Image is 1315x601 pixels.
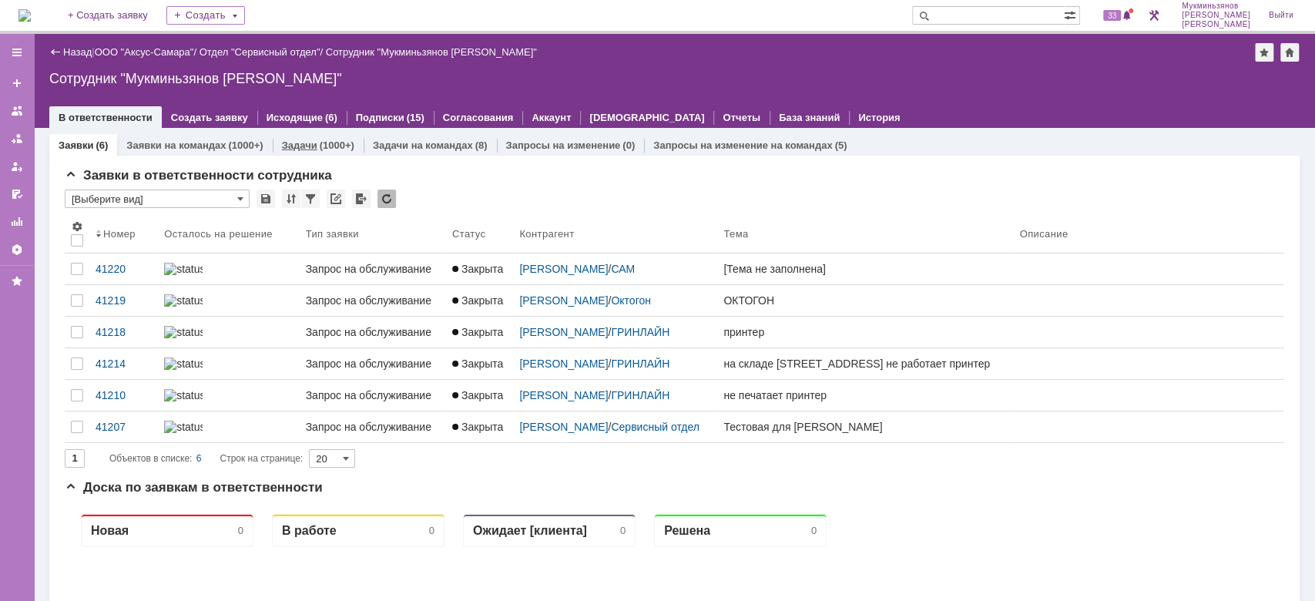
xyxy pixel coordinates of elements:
[611,421,699,433] a: Сервисный отдел
[723,421,1007,433] div: Тестовая для [PERSON_NAME]
[300,411,446,442] a: Запрос на обслуживание
[306,263,440,275] div: Запрос на обслуживание
[71,220,83,233] span: Настройки
[158,214,299,253] th: Осталось на решение
[306,228,359,240] div: Тип заявки
[300,380,446,411] a: Запрос на обслуживание
[717,348,1013,379] a: на складе [STREET_ADDRESS] не работает принтер
[519,263,711,275] div: /
[1145,6,1163,25] a: Перейти в интерфейс администратора
[96,263,152,275] div: 41220
[5,154,29,179] a: Мои заявки
[5,237,29,262] a: Настройки
[89,348,158,379] a: 41214
[452,358,503,370] span: Закрыта
[723,263,1007,275] div: [Тема не заполнена]
[267,112,323,123] a: Исходящие
[1182,11,1250,20] span: [PERSON_NAME]
[173,23,179,35] div: 0
[1103,10,1121,21] span: 33
[301,190,320,208] div: Фильтрация...
[1255,43,1273,62] div: Добавить в избранное
[1280,43,1299,62] div: Сделать домашней страницей
[200,46,320,58] a: Отдел "Сервисный отдел"
[158,411,299,442] a: statusbar-100 (1).png
[59,139,93,151] a: Заявки
[166,6,245,25] div: Создать
[779,112,840,123] a: База знаний
[5,182,29,206] a: Мои согласования
[63,46,92,58] a: Назад
[446,380,513,411] a: Закрыта
[95,46,200,58] div: /
[158,285,299,316] a: statusbar-100 (1).png
[1182,20,1250,29] span: [PERSON_NAME]
[164,326,203,338] img: statusbar-100 (1).png
[1182,2,1250,11] span: Мукминьзянов
[89,411,158,442] a: 41207
[65,168,332,183] span: Заявки в ответственности сотрудника
[519,389,711,401] div: /
[164,263,203,275] img: statusbar-60 (1).png
[96,294,152,307] div: 41219
[89,214,158,253] th: Номер
[18,9,31,22] img: logo
[452,263,503,275] span: Закрыта
[452,421,503,433] span: Закрыта
[300,285,446,316] a: Запрос на обслуживание
[96,421,152,433] div: 41207
[158,253,299,284] a: statusbar-60 (1).png
[5,99,29,123] a: Заявки на командах
[519,389,608,401] a: [PERSON_NAME]
[407,112,424,123] div: (15)
[611,263,635,275] a: САМ
[196,449,202,468] div: 6
[171,112,248,123] a: Создать заявку
[164,228,273,240] div: Осталось на решение
[326,46,537,58] div: Сотрудник "Мукминьзянов [PERSON_NAME]"
[519,263,608,275] a: [PERSON_NAME]
[164,294,203,307] img: statusbar-100 (1).png
[96,326,152,338] div: 41218
[653,139,832,151] a: Запросы на изменение на командах
[200,46,326,58] div: /
[452,389,503,401] span: Закрыта
[306,358,440,370] div: Запрос на обслуживание
[327,190,345,208] div: Скопировать ссылку на список
[443,112,514,123] a: Согласования
[717,214,1013,253] th: Тема
[306,421,440,433] div: Запрос на обслуживание
[164,389,203,401] img: statusbar-100 (1).png
[228,139,263,151] div: (1000+)
[519,294,608,307] a: [PERSON_NAME]
[452,294,503,307] span: Закрыта
[377,190,396,208] div: Обновлять список
[18,9,31,22] a: Перейти на домашнюю страницу
[723,326,1007,338] div: принтер
[452,326,503,338] span: Закрыта
[306,326,440,338] div: Запрос на обслуживание
[282,190,300,208] div: Сортировка...
[320,139,354,151] div: (1000+)
[723,112,760,123] a: Отчеты
[96,389,152,401] div: 41210
[452,228,485,240] div: Статус
[89,380,158,411] a: 41210
[446,253,513,284] a: Закрыта
[95,46,194,58] a: ООО "Аксус-Самара"
[858,112,900,123] a: История
[5,126,29,151] a: Заявки в моей ответственности
[1064,7,1079,22] span: Расширенный поиск
[89,253,158,284] a: 41220
[519,228,574,240] div: Контрагент
[446,411,513,442] a: Закрыта
[611,389,669,401] a: ГРИНЛАЙН
[519,358,608,370] a: [PERSON_NAME]
[611,294,651,307] a: Октогон
[723,294,1007,307] div: ОКТОГОН
[89,285,158,316] a: 41219
[89,317,158,348] a: 41218
[611,326,669,338] a: ГРИНЛАЙН
[65,480,323,495] span: Доска по заявкам в ответственности
[257,190,275,208] div: Сохранить вид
